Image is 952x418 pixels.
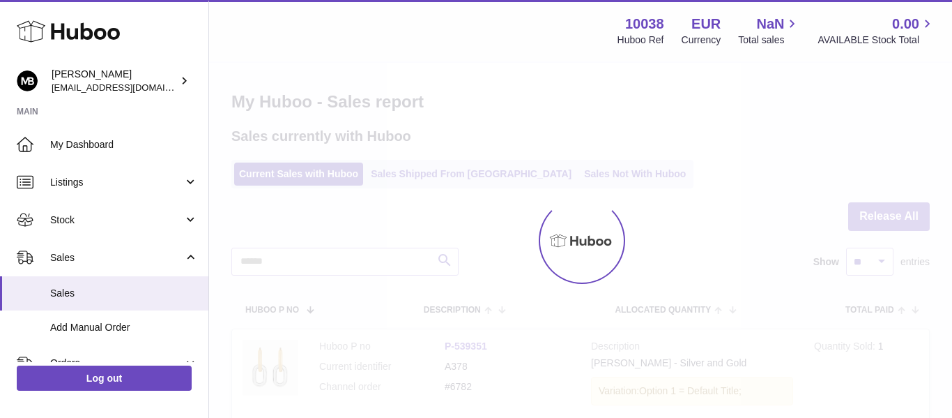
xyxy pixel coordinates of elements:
span: Sales [50,287,198,300]
div: Currency [682,33,721,47]
strong: EUR [691,15,721,33]
span: Sales [50,251,183,264]
span: Stock [50,214,183,227]
span: AVAILABLE Stock Total [817,33,935,47]
a: 0.00 AVAILABLE Stock Total [817,15,935,47]
span: Total sales [738,33,800,47]
span: [EMAIL_ADDRESS][DOMAIN_NAME] [52,82,205,93]
span: 0.00 [892,15,919,33]
div: Huboo Ref [617,33,664,47]
a: NaN Total sales [738,15,800,47]
div: [PERSON_NAME] [52,68,177,94]
img: hi@margotbardot.com [17,70,38,91]
span: Orders [50,357,183,370]
span: NaN [756,15,784,33]
a: Log out [17,366,192,391]
span: Listings [50,176,183,189]
span: Add Manual Order [50,321,198,334]
strong: 10038 [625,15,664,33]
span: My Dashboard [50,138,198,151]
